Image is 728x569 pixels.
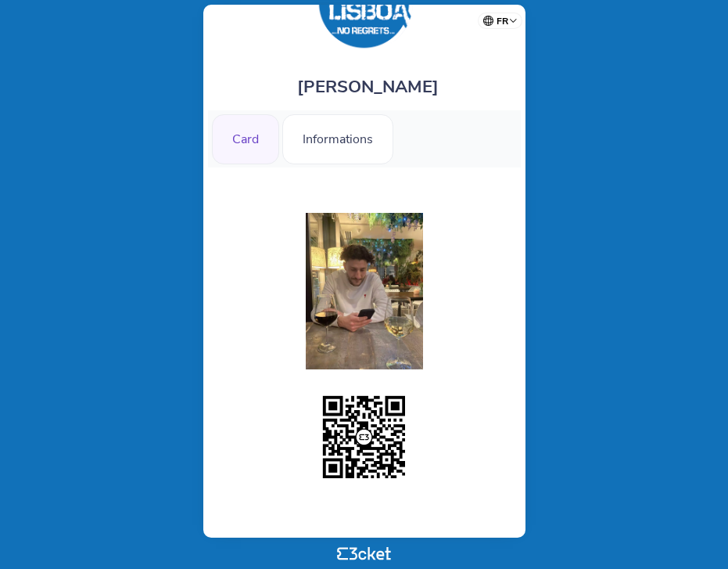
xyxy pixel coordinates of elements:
[212,129,279,146] a: Card
[318,391,410,483] img: transparent_placeholder.3f4e7402.png
[282,129,393,146] a: Informations
[282,114,393,164] div: Informations
[297,75,439,99] span: [PERSON_NAME]
[212,114,279,164] div: Card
